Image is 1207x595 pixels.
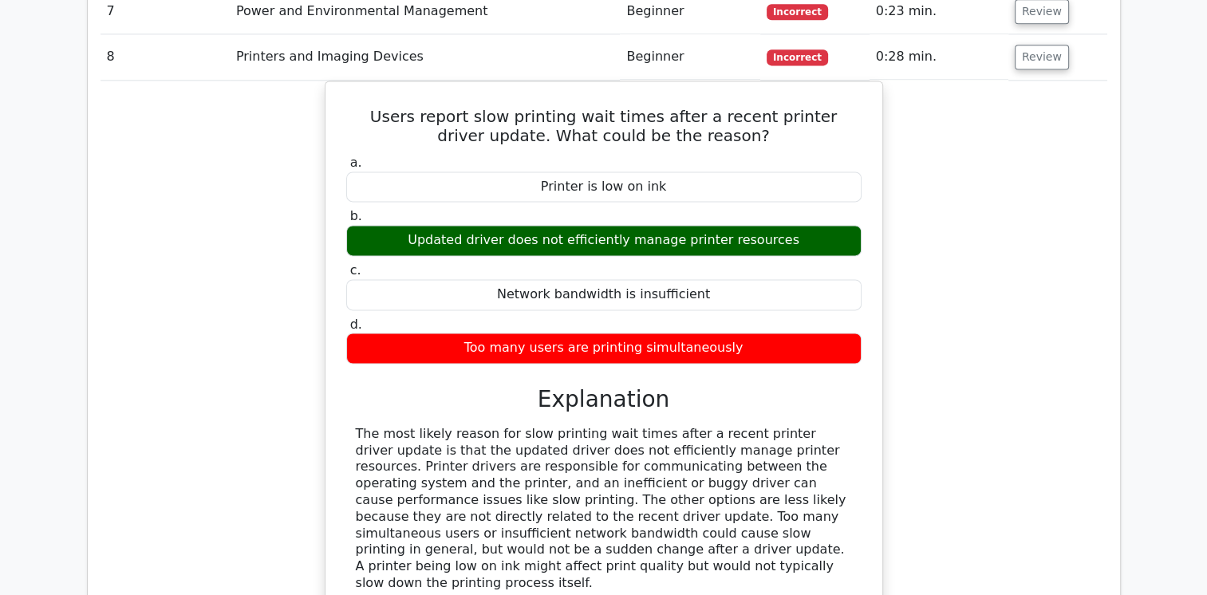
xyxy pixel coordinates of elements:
[346,279,862,310] div: Network bandwidth is insufficient
[346,225,862,256] div: Updated driver does not efficiently manage printer resources
[350,317,362,332] span: d.
[767,4,828,20] span: Incorrect
[870,34,1008,80] td: 0:28 min.
[345,107,863,145] h5: Users report slow printing wait times after a recent printer driver update. What could be the rea...
[350,208,362,223] span: b.
[356,426,852,592] div: The most likely reason for slow printing wait times after a recent printer driver update is that ...
[346,171,862,203] div: Printer is low on ink
[346,333,862,364] div: Too many users are printing simultaneously
[767,49,828,65] span: Incorrect
[230,34,621,80] td: Printers and Imaging Devices
[620,34,760,80] td: Beginner
[101,34,230,80] td: 8
[356,386,852,413] h3: Explanation
[350,262,361,278] span: c.
[350,155,362,170] span: a.
[1015,45,1069,69] button: Review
